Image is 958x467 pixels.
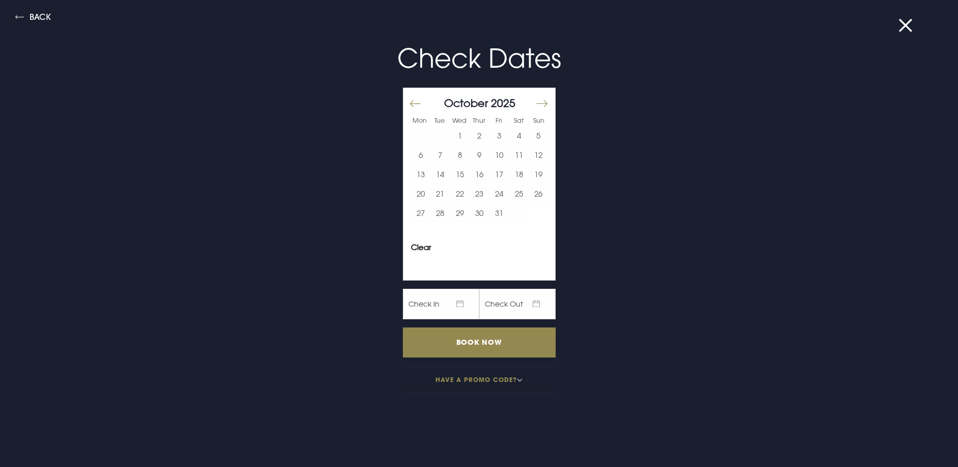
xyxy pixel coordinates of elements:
[470,203,489,223] button: 30
[430,164,450,184] button: 14
[509,126,529,145] td: Choose Saturday, October 4, 2025 as your start date.
[470,164,489,184] button: 16
[411,184,431,203] button: 20
[529,184,549,203] button: 26
[479,289,556,319] span: Check Out
[450,126,470,145] button: 1
[489,145,509,164] button: 10
[411,164,431,184] button: 13
[411,184,431,203] td: Choose Monday, October 20, 2025 as your start date.
[509,145,529,164] td: Choose Saturday, October 11, 2025 as your start date.
[470,145,489,164] button: 9
[450,203,470,223] td: Choose Wednesday, October 29, 2025 as your start date.
[411,145,431,164] td: Choose Monday, October 6, 2025 as your start date.
[489,203,509,223] button: 31
[430,164,450,184] td: Choose Tuesday, October 14, 2025 as your start date.
[470,145,489,164] td: Choose Thursday, October 9, 2025 as your start date.
[529,184,549,203] td: Choose Sunday, October 26, 2025 as your start date.
[403,289,479,319] span: Check In
[529,145,549,164] button: 12
[489,126,509,145] button: 3
[491,96,515,109] span: 2025
[529,126,549,145] td: Choose Sunday, October 5, 2025 as your start date.
[529,164,549,184] button: 19
[470,184,489,203] td: Choose Thursday, October 23, 2025 as your start date.
[430,184,450,203] button: 21
[470,126,489,145] td: Choose Thursday, October 2, 2025 as your start date.
[411,145,431,164] button: 6
[450,184,470,203] td: Choose Wednesday, October 22, 2025 as your start date.
[470,184,489,203] button: 23
[535,93,548,115] button: Move forward to switch to the next month.
[489,164,509,184] button: 17
[509,184,529,203] td: Choose Saturday, October 25, 2025 as your start date.
[430,203,450,223] td: Choose Tuesday, October 28, 2025 as your start date.
[409,93,421,115] button: Move backward to switch to the previous month.
[529,145,549,164] td: Choose Sunday, October 12, 2025 as your start date.
[430,145,450,164] button: 7
[470,126,489,145] button: 2
[489,145,509,164] td: Choose Friday, October 10, 2025 as your start date.
[450,145,470,164] td: Choose Wednesday, October 8, 2025 as your start date.
[444,96,488,109] span: October
[411,203,431,223] button: 27
[529,164,549,184] td: Choose Sunday, October 19, 2025 as your start date.
[489,184,509,203] button: 24
[489,126,509,145] td: Choose Friday, October 3, 2025 as your start date.
[430,145,450,164] td: Choose Tuesday, October 7, 2025 as your start date.
[509,164,529,184] td: Choose Saturday, October 18, 2025 as your start date.
[411,243,431,251] button: Clear
[411,203,431,223] td: Choose Monday, October 27, 2025 as your start date.
[411,164,431,184] td: Choose Monday, October 13, 2025 as your start date.
[450,184,470,203] button: 22
[450,164,470,184] button: 15
[430,184,450,203] td: Choose Tuesday, October 21, 2025 as your start date.
[529,126,549,145] button: 5
[430,203,450,223] button: 28
[509,164,529,184] button: 18
[450,164,470,184] td: Choose Wednesday, October 15, 2025 as your start date.
[489,184,509,203] td: Choose Friday, October 24, 2025 as your start date.
[509,145,529,164] button: 11
[403,366,556,393] button: Have a promo code?
[489,203,509,223] td: Choose Friday, October 31, 2025 as your start date.
[237,39,722,78] p: Check Dates
[489,164,509,184] td: Choose Friday, October 17, 2025 as your start date.
[470,164,489,184] td: Choose Thursday, October 16, 2025 as your start date.
[450,203,470,223] button: 29
[509,126,529,145] button: 4
[15,13,51,24] button: Back
[470,203,489,223] td: Choose Thursday, October 30, 2025 as your start date.
[450,145,470,164] button: 8
[509,184,529,203] button: 25
[450,126,470,145] td: Choose Wednesday, October 1, 2025 as your start date.
[403,327,556,358] input: Book Now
